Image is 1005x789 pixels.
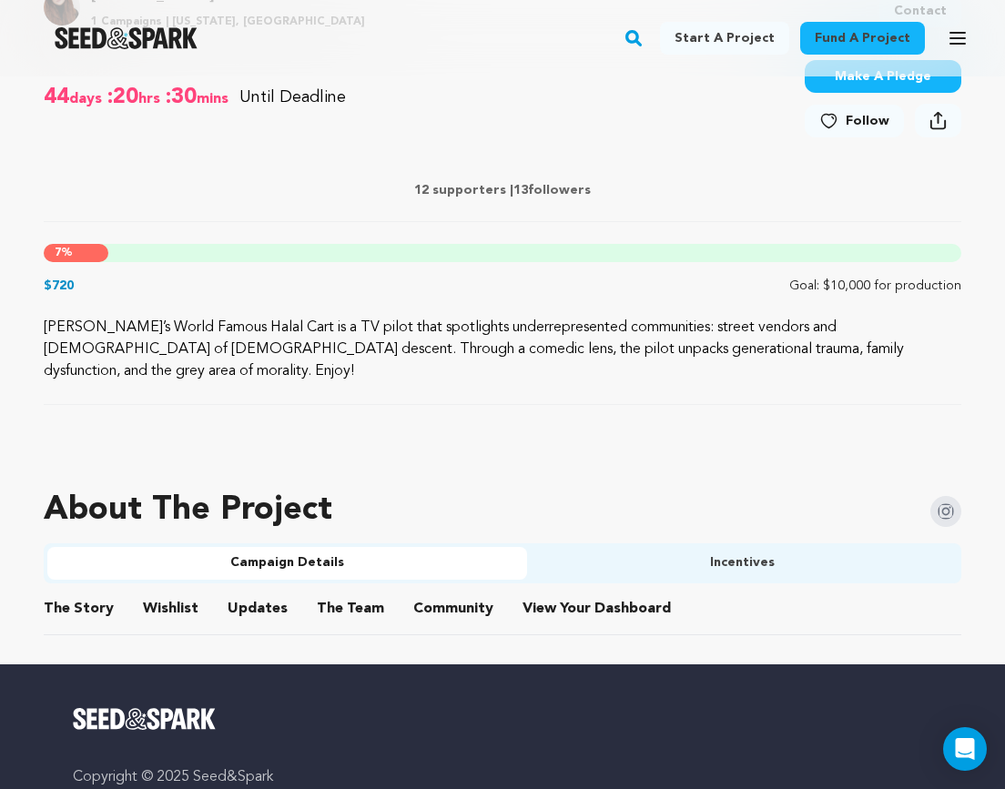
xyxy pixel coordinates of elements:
[317,598,343,620] span: The
[197,83,232,112] span: mins
[228,598,288,620] span: Updates
[527,547,958,580] button: Incentives
[44,598,70,620] span: The
[55,27,198,49] a: Seed&Spark Homepage
[789,277,961,295] p: Goal: $10,000 for production
[594,598,671,620] span: Dashboard
[44,83,69,112] span: 44
[943,727,987,771] div: Open Intercom Messenger
[930,496,961,527] img: Seed&Spark Instagram Icon
[805,105,904,137] button: Follow
[55,248,61,258] span: 7
[55,27,198,49] img: Seed&Spark Logo Dark Mode
[106,83,138,112] span: :20
[164,83,197,112] span: :30
[513,184,528,197] span: 13
[660,22,789,55] a: Start a project
[44,598,114,620] span: Story
[805,60,961,93] button: Make A Pledge
[523,598,675,620] span: Your
[73,708,216,730] img: Seed&Spark Logo
[73,766,932,788] p: Copyright © 2025 Seed&Spark
[138,83,164,112] span: hrs
[44,277,74,295] p: $720
[413,598,493,620] span: Community
[846,112,889,130] span: Follow
[800,22,925,55] a: Fund a project
[317,598,384,620] span: Team
[239,85,346,110] p: Until Deadline
[44,244,108,262] div: %
[44,181,961,199] p: 12 supporters | followers
[523,598,675,620] a: ViewYourDashboard
[69,83,106,112] span: days
[47,547,527,580] button: Campaign Details
[73,708,932,730] a: Seed&Spark Homepage
[44,317,961,382] p: [PERSON_NAME]’s World Famous Halal Cart is a TV pilot that spotlights underrepresented communitie...
[143,598,198,620] span: Wishlist
[44,492,332,529] h1: About The Project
